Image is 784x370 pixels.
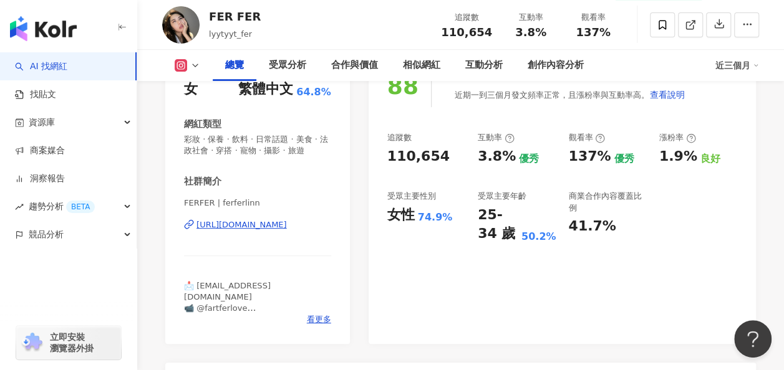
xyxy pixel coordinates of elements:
div: 1.9% [659,147,697,166]
div: 受眾主要性別 [387,191,436,202]
div: 觀看率 [569,11,617,24]
div: 50.2% [521,230,556,244]
div: 追蹤數 [387,132,412,143]
span: 資源庫 [29,108,55,136]
a: searchAI 找網紅 [15,60,67,73]
span: 137% [576,26,611,39]
div: [URL][DOMAIN_NAME] [196,219,287,230]
span: 64.8% [296,85,331,99]
span: 彩妝 · 保養 · 飲料 · 日常話題 · 美食 · 法政社會 · 穿搭 · 寵物 · 攝影 · 旅遊 [184,134,331,156]
span: 看更多 [307,314,331,325]
div: 合作與價值 [331,58,378,73]
div: 互動分析 [465,58,503,73]
img: chrome extension [20,333,44,353]
div: 社群簡介 [184,175,221,188]
img: KOL Avatar [162,6,200,44]
div: 創作內容分析 [528,58,584,73]
a: 商案媒合 [15,145,65,157]
div: 觀看率 [568,132,605,143]
a: [URL][DOMAIN_NAME] [184,219,331,230]
span: rise [15,202,24,211]
div: 追蹤數 [441,11,492,24]
div: 互動率 [507,11,554,24]
div: 3.8% [478,147,516,166]
div: 相似網紅 [403,58,440,73]
span: 查看說明 [650,90,685,100]
a: 洞察報告 [15,173,65,185]
div: 優秀 [614,152,634,166]
span: lyytyyt_fer [209,29,252,39]
a: 找貼文 [15,88,56,101]
div: 88 [387,74,419,99]
div: 受眾分析 [269,58,306,73]
div: 女 [184,80,198,99]
span: 110,654 [441,26,492,39]
div: 41.7% [568,217,616,236]
div: 繁體中文 [238,80,293,99]
div: 總覽 [225,58,244,73]
a: chrome extension立即安裝 瀏覽器外掛 [16,326,121,359]
div: 110,654 [387,147,450,166]
div: 女性 [387,206,415,225]
div: 74.9% [418,211,453,224]
span: 競品分析 [29,221,64,249]
div: 優秀 [519,152,539,166]
img: logo [10,16,77,41]
div: 商業合作內容覆蓋比例 [568,191,646,213]
div: FER FER [209,9,261,24]
div: 25-34 歲 [478,206,518,244]
span: 趨勢分析 [29,192,95,221]
span: 3.8% [515,26,546,39]
div: BETA [66,201,95,213]
div: 漲粉率 [659,132,696,143]
div: 受眾主要年齡 [478,191,526,202]
iframe: Help Scout Beacon - Open [734,320,772,358]
button: 查看說明 [649,82,685,107]
div: 互動率 [478,132,515,143]
span: 📩 [EMAIL_ADDRESS][DOMAIN_NAME] 📹 @fartferlove 🐾 @amitoferyeh 📸 @chenlingthephotographer [184,281,308,336]
span: FERFER | ferferlinn [184,197,331,209]
div: 近三個月 [715,55,759,75]
div: 137% [568,147,611,166]
div: 網紅類型 [184,118,221,131]
div: 近期一到三個月發文頻率正常，且漲粉率與互動率高。 [455,82,685,107]
div: 良好 [700,152,720,166]
span: 立即安裝 瀏覽器外掛 [50,331,94,354]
